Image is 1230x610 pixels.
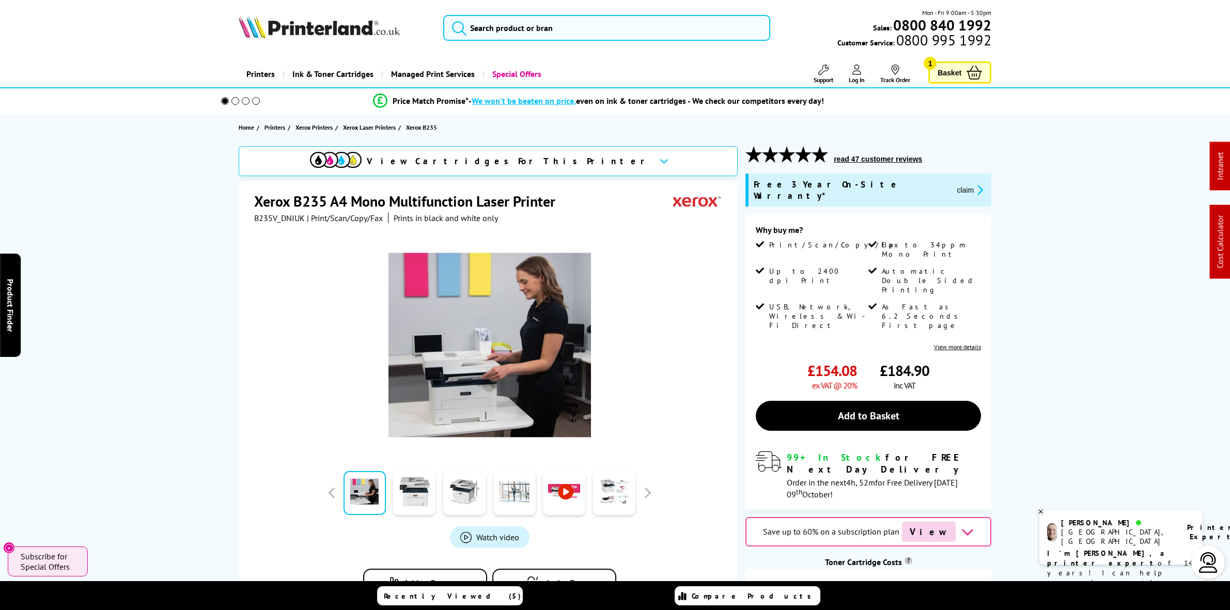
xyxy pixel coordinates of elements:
[763,526,899,537] span: Save up to 60% on a subscription plan
[482,61,549,87] a: Special Offers
[307,213,383,223] span: | Print/Scan/Copy/Fax
[812,380,857,390] span: ex VAT @ 20%
[264,122,285,133] span: Printers
[928,61,991,84] a: Basket 1
[381,61,482,87] a: Managed Print Services
[547,579,584,588] span: In the Box
[403,579,464,588] span: Add to Compare
[254,192,566,211] h1: Xerox B235 A4 Mono Multifunction Laser Printer
[3,542,15,554] button: Close
[756,451,981,499] div: modal_delivery
[239,122,254,133] span: Home
[443,15,770,41] input: Search product or bran
[1047,549,1195,598] p: of 14 years! I can help you choose the right product
[756,401,981,431] a: Add to Basket
[882,240,979,259] span: Up to 34ppm Mono Print
[882,302,979,330] span: As Fast as 6.2 Seconds First page
[849,76,865,84] span: Log In
[893,15,991,35] b: 0800 840 1992
[393,96,469,106] span: Price Match Promise*
[787,451,885,463] span: 99+ In Stock
[406,122,437,133] span: Xerox B235
[787,477,958,499] span: Order in the next for Free Delivery [DATE] 09 October!
[895,35,991,45] span: 0800 995 1992
[21,551,77,572] span: Subscribe for Special Offers
[343,122,396,133] span: Xerox Laser Printers
[873,23,892,33] span: Sales:
[756,225,981,240] div: Why buy me?
[954,184,986,196] button: promo-description
[264,122,288,133] a: Printers
[814,65,833,84] a: Support
[239,15,430,40] a: Printerland Logo
[1061,527,1174,546] div: [GEOGRAPHIC_DATA], [GEOGRAPHIC_DATA]
[849,65,865,84] a: Log In
[283,61,381,87] a: Ink & Toner Cartridges
[469,96,824,106] div: - even on ink & toner cartridges - We check our competitors every day!
[1215,215,1225,269] a: Cost Calculator
[1198,552,1219,573] img: user-headset-light.svg
[450,526,530,548] a: Product_All_Videos
[394,213,498,223] i: Prints in black and white only
[295,122,333,133] span: Xerox Printers
[745,557,991,567] div: Toner Cartridge Costs
[922,8,991,18] span: Mon - Fri 9:00am - 5:30pm
[1047,549,1167,568] b: I'm [PERSON_NAME], a printer expert
[207,92,991,110] li: modal_Promise
[892,20,991,30] a: 0800 840 1992
[472,96,576,106] span: We won’t be beaten on price,
[310,152,362,168] img: View Cartridges
[894,380,915,390] span: inc VAT
[882,267,979,294] span: Automatic Double Sided Printing
[292,61,373,87] span: Ink & Toner Cartridges
[837,35,991,48] span: Customer Service:
[754,179,948,201] span: Free 3 Year On-Site Warranty*
[905,557,912,565] sup: Cost per page
[814,76,833,84] span: Support
[692,591,817,601] span: Compare Products
[239,61,283,87] a: Printers
[675,586,820,605] a: Compare Products
[924,57,937,70] span: 1
[880,361,929,380] span: £184.90
[787,451,981,475] div: for FREE Next Day Delivery
[769,267,866,285] span: Up to 2400 dpi Print
[934,343,981,351] a: View more details
[492,569,616,598] button: In the Box
[846,477,875,488] span: 4h, 52m
[295,122,335,133] a: Xerox Printers
[5,278,15,332] span: Product Finder
[769,302,866,330] span: USB, Network, Wireless & Wi-Fi Direct
[239,122,257,133] a: Home
[388,244,591,446] img: Thumbnail
[1047,523,1057,541] img: ashley-livechat.png
[254,213,305,223] span: B235V_DNIUK
[855,580,904,592] span: 2.1p per page
[796,487,802,496] sup: th
[1215,152,1225,180] a: Intranet
[673,192,721,211] img: Xerox
[343,122,398,133] a: Xerox Laser Printers
[363,569,487,598] button: Add to Compare
[476,532,519,542] span: Watch video
[367,155,651,167] span: View Cartridges For This Printer
[938,66,961,80] span: Basket
[239,15,400,38] img: Printerland Logo
[1061,518,1174,527] div: [PERSON_NAME]
[377,586,523,605] a: Recently Viewed (5)
[807,361,857,380] span: £154.08
[902,522,956,542] span: View
[406,122,440,133] a: Xerox B235
[384,591,521,601] span: Recently Viewed (5)
[880,65,910,84] a: Track Order
[769,240,902,249] span: Print/Scan/Copy/Fax
[831,154,925,164] button: read 47 customer reviews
